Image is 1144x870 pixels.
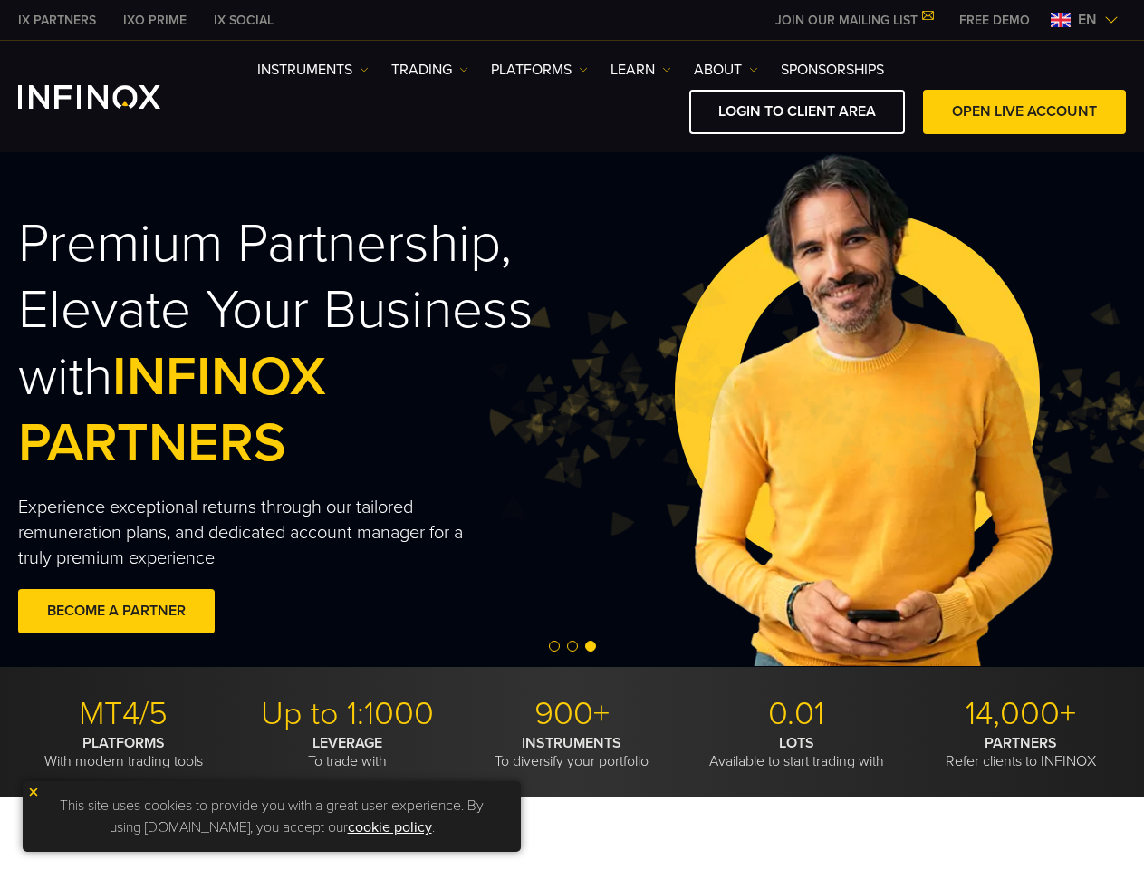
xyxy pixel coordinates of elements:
strong: LOTS [779,734,814,752]
a: INFINOX MENU [946,11,1043,30]
h2: Premium Partnership, Elevate Your Business with [18,211,605,477]
a: Learn [610,59,671,81]
a: OPEN LIVE ACCOUNT [923,90,1126,134]
a: JOIN OUR MAILING LIST [762,13,946,28]
a: ABOUT [694,59,758,81]
strong: INSTRUMENTS [522,734,621,752]
p: To trade with [243,734,454,770]
p: Available to start trading with [691,734,902,770]
p: Refer clients to INFINOX [915,734,1126,770]
strong: LEVERAGE [312,734,382,752]
a: INFINOX [110,11,200,30]
a: TRADING [391,59,468,81]
a: INFINOX [5,11,110,30]
a: SPONSORSHIPS [781,59,884,81]
p: This site uses cookies to provide you with a great user experience. By using [DOMAIN_NAME], you a... [32,790,512,843]
span: en [1071,9,1104,31]
a: LOGIN TO CLIENT AREA [689,90,905,134]
a: BECOME A PARTNER [18,589,215,633]
a: PLATFORMS [491,59,588,81]
span: Go to slide 2 [567,641,578,652]
span: Go to slide 3 [585,641,596,652]
p: 900+ [466,694,678,734]
p: With modern trading tools [18,734,229,770]
span: Go to slide 1 [549,641,560,652]
strong: PLATFORMS [82,734,165,752]
strong: PARTNERS [985,734,1057,752]
p: To diversify your portfolio [466,734,678,770]
a: INFINOX Logo [18,85,203,109]
span: INFINOX PARTNERS [18,344,326,476]
p: Experience exceptional returns through our tailored remuneration plans, and dedicated account man... [18,495,488,571]
p: 0.01 [691,694,902,734]
a: Instruments [257,59,369,81]
img: yellow close icon [27,786,40,798]
a: cookie policy [348,818,432,836]
p: Up to 1:1000 [243,694,454,734]
p: 14,000+ [915,694,1126,734]
p: MT4/5 [18,694,229,734]
a: INFINOX [200,11,287,30]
